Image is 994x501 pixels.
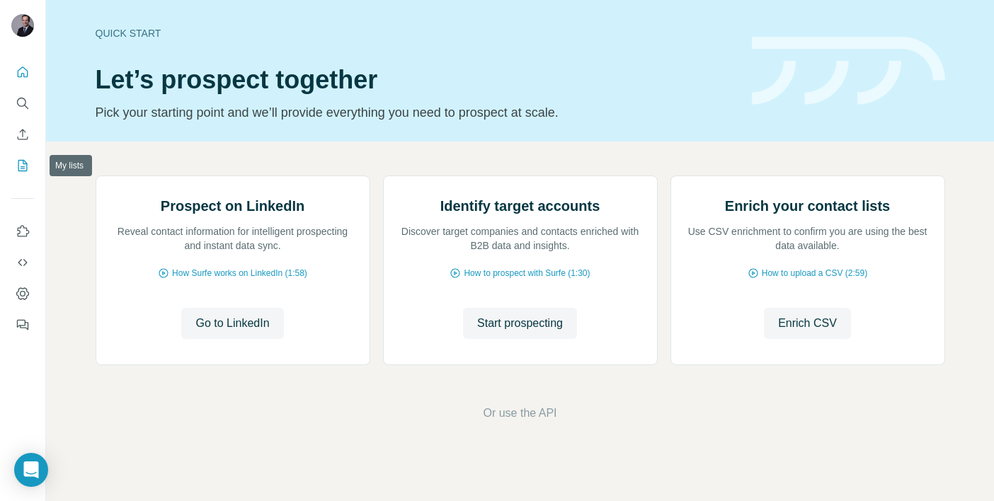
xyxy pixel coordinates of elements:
p: Pick your starting point and we’ll provide everything you need to prospect at scale. [96,103,735,122]
h2: Enrich your contact lists [725,196,890,216]
button: Dashboard [11,281,34,306]
p: Use CSV enrichment to confirm you are using the best data available. [685,224,930,253]
div: Open Intercom Messenger [14,453,48,487]
h2: Identify target accounts [440,196,600,216]
button: Or use the API [483,405,556,422]
div: Quick start [96,26,735,40]
button: Enrich CSV [11,122,34,147]
img: banner [752,37,945,105]
button: Go to LinkedIn [181,308,283,339]
button: Use Surfe on LinkedIn [11,219,34,244]
p: Discover target companies and contacts enriched with B2B data and insights. [398,224,643,253]
h1: Let’s prospect together [96,66,735,94]
span: Start prospecting [477,315,563,332]
img: Avatar [11,14,34,37]
button: Search [11,91,34,116]
p: Reveal contact information for intelligent prospecting and instant data sync. [110,224,355,253]
span: Go to LinkedIn [195,315,269,332]
button: Enrich CSV [764,308,851,339]
button: Quick start [11,59,34,85]
button: My lists [11,153,34,178]
button: Use Surfe API [11,250,34,275]
button: Feedback [11,312,34,338]
span: How to prospect with Surfe (1:30) [464,267,590,280]
span: How Surfe works on LinkedIn (1:58) [172,267,307,280]
span: Enrich CSV [778,315,837,332]
span: How to upload a CSV (2:59) [762,267,867,280]
h2: Prospect on LinkedIn [161,196,304,216]
button: Start prospecting [463,308,577,339]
